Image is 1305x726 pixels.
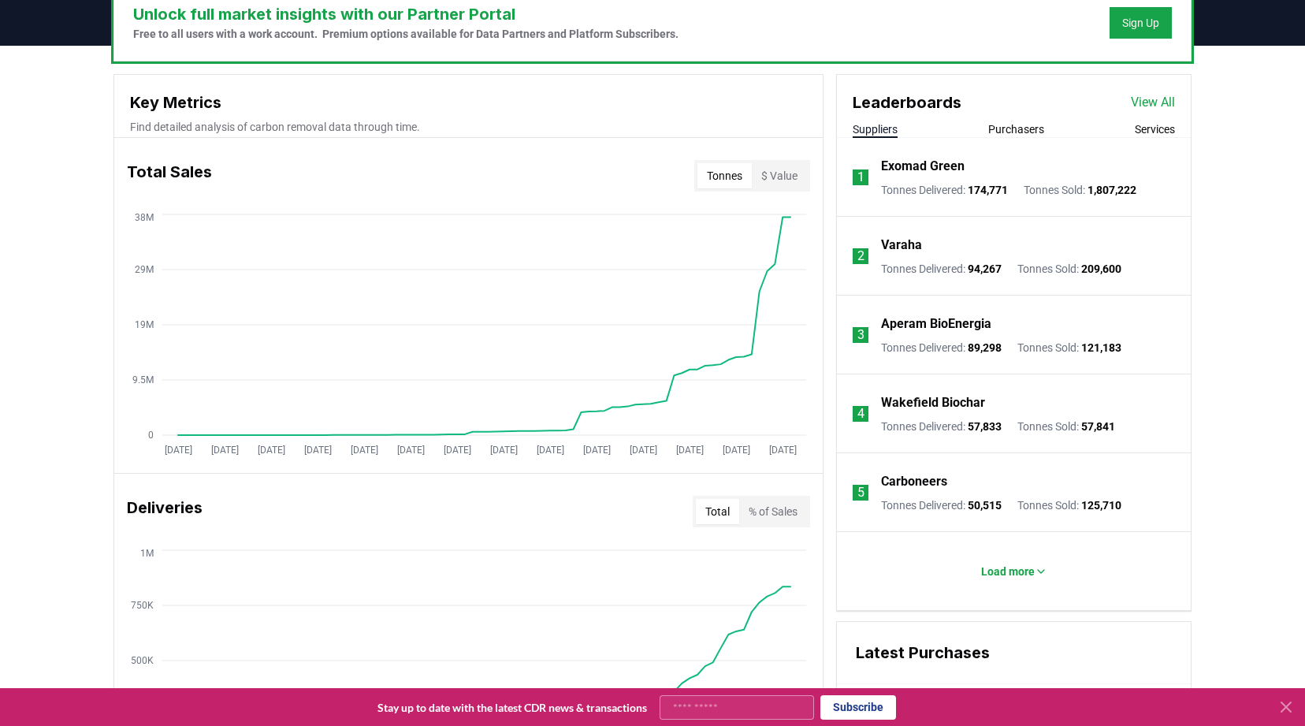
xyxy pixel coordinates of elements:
[140,548,154,559] tspan: 1M
[1081,499,1121,512] span: 125,710
[857,404,864,423] p: 4
[881,340,1002,356] p: Tonnes Delivered :
[1135,121,1175,137] button: Services
[723,445,750,456] tspan: [DATE]
[857,247,864,266] p: 2
[1081,420,1115,433] span: 57,841
[537,445,564,456] tspan: [DATE]
[1122,15,1159,31] a: Sign Up
[881,393,985,412] a: Wakefield Biochar
[968,184,1008,196] span: 174,771
[881,419,1002,434] p: Tonnes Delivered :
[135,264,154,275] tspan: 29M
[127,496,203,527] h3: Deliveries
[968,341,1002,354] span: 89,298
[881,315,991,333] a: Aperam BioEnergia
[968,420,1002,433] span: 57,833
[133,2,679,26] h3: Unlock full market insights with our Partner Portal
[968,499,1002,512] span: 50,515
[258,445,285,456] tspan: [DATE]
[853,121,898,137] button: Suppliers
[351,445,378,456] tspan: [DATE]
[988,121,1044,137] button: Purchasers
[881,236,922,255] a: Varaha
[1087,184,1136,196] span: 1,807,222
[127,160,212,192] h3: Total Sales
[1017,497,1121,513] p: Tonnes Sold :
[739,499,807,524] button: % of Sales
[130,91,807,114] h3: Key Metrics
[165,445,192,456] tspan: [DATE]
[583,445,611,456] tspan: [DATE]
[132,374,154,385] tspan: 9.5M
[1017,419,1115,434] p: Tonnes Sold :
[490,445,518,456] tspan: [DATE]
[696,499,739,524] button: Total
[881,261,1002,277] p: Tonnes Delivered :
[969,556,1060,587] button: Load more
[1081,262,1121,275] span: 209,600
[752,163,807,188] button: $ Value
[857,483,864,502] p: 5
[881,497,1002,513] p: Tonnes Delivered :
[857,168,864,187] p: 1
[135,212,154,223] tspan: 38M
[133,26,679,42] p: Free to all users with a work account. Premium options available for Data Partners and Platform S...
[130,119,807,135] p: Find detailed analysis of carbon removal data through time.
[1017,261,1121,277] p: Tonnes Sold :
[1017,340,1121,356] p: Tonnes Sold :
[676,445,704,456] tspan: [DATE]
[981,564,1035,579] p: Load more
[697,163,752,188] button: Tonnes
[881,182,1008,198] p: Tonnes Delivered :
[881,472,947,491] a: Carboneers
[131,655,154,666] tspan: 500K
[853,91,961,114] h3: Leaderboards
[881,157,965,176] a: Exomad Green
[1110,7,1172,39] button: Sign Up
[304,445,332,456] tspan: [DATE]
[968,262,1002,275] span: 94,267
[397,445,425,456] tspan: [DATE]
[630,445,657,456] tspan: [DATE]
[135,319,154,330] tspan: 19M
[211,445,239,456] tspan: [DATE]
[1081,341,1121,354] span: 121,183
[1131,93,1175,112] a: View All
[444,445,471,456] tspan: [DATE]
[856,641,1172,665] h3: Latest Purchases
[857,326,864,344] p: 3
[131,600,154,611] tspan: 750K
[769,445,797,456] tspan: [DATE]
[1024,182,1136,198] p: Tonnes Sold :
[148,430,154,441] tspan: 0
